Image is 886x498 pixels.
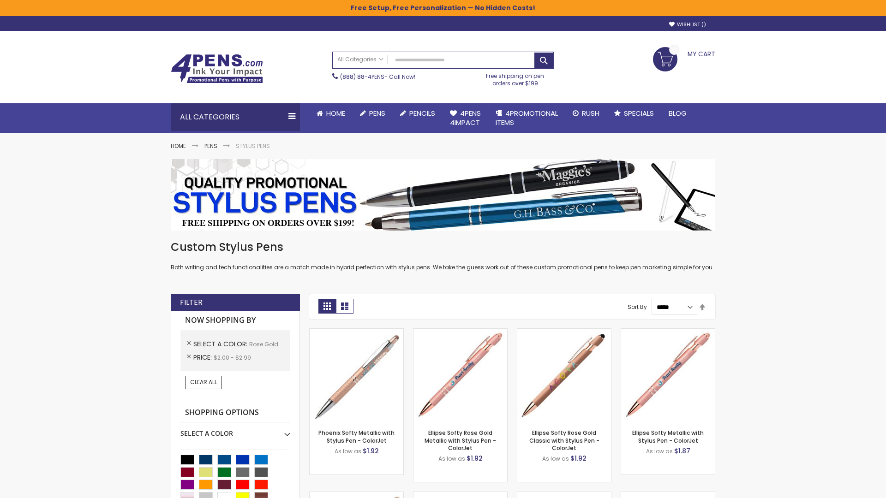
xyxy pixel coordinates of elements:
[628,303,647,311] label: Sort By
[171,103,300,131] div: All Categories
[310,328,403,336] a: Phoenix Softy Metallic with Stylus Pen - ColorJet-Rose gold
[488,103,565,133] a: 4PROMOTIONALITEMS
[171,159,715,231] img: Stylus Pens
[318,299,336,314] strong: Grid
[624,108,654,118] span: Specials
[425,429,496,451] a: Ellipse Softy Rose Gold Metallic with Stylus Pen - ColorJet
[340,73,415,81] span: - Call Now!
[565,103,607,124] a: Rush
[413,329,507,422] img: Ellipse Softy Rose Gold Metallic with Stylus Pen - ColorJet-Rose Gold
[193,339,249,349] span: Select A Color
[171,240,715,255] h1: Custom Stylus Pens
[621,328,715,336] a: Ellipse Softy Metallic with Stylus Pen - ColorJet-Rose Gold
[661,103,694,124] a: Blog
[180,311,290,330] strong: Now Shopping by
[542,455,569,462] span: As low as
[529,429,599,451] a: Ellipse Softy Rose Gold Classic with Stylus Pen - ColorJet
[443,103,488,133] a: 4Pens4impact
[393,103,443,124] a: Pencils
[353,103,393,124] a: Pens
[413,328,507,336] a: Ellipse Softy Rose Gold Metallic with Stylus Pen - ColorJet-Rose Gold
[646,447,673,455] span: As low as
[496,108,558,127] span: 4PROMOTIONAL ITEMS
[621,329,715,422] img: Ellipse Softy Metallic with Stylus Pen - ColorJet-Rose Gold
[517,328,611,336] a: Ellipse Softy Rose Gold Classic with Stylus Pen - ColorJet-Rose Gold
[363,446,379,456] span: $1.92
[204,142,217,150] a: Pens
[337,56,383,63] span: All Categories
[632,429,704,444] a: Ellipse Softy Metallic with Stylus Pen - ColorJet
[333,52,388,67] a: All Categories
[185,376,222,389] a: Clear All
[477,69,554,87] div: Free shipping on pen orders over $199
[310,329,403,422] img: Phoenix Softy Metallic with Stylus Pen - ColorJet-Rose gold
[171,240,715,272] div: Both writing and tech functionalities are a match made in hybrid perfection with stylus pens. We ...
[180,403,290,423] strong: Shopping Options
[214,354,251,362] span: $2.00 - $2.99
[309,103,353,124] a: Home
[326,108,345,118] span: Home
[582,108,599,118] span: Rush
[450,108,481,127] span: 4Pens 4impact
[190,378,217,386] span: Clear All
[193,353,214,362] span: Price
[180,422,290,438] div: Select A Color
[438,455,465,462] span: As low as
[171,54,263,83] img: 4Pens Custom Pens and Promotional Products
[249,340,278,348] span: Rose Gold
[674,446,690,456] span: $1.87
[318,429,395,444] a: Phoenix Softy Metallic with Stylus Pen - ColorJet
[180,297,203,308] strong: Filter
[467,454,483,463] span: $1.92
[669,108,687,118] span: Blog
[517,329,611,422] img: Ellipse Softy Rose Gold Classic with Stylus Pen - ColorJet-Rose Gold
[369,108,385,118] span: Pens
[340,73,384,81] a: (888) 88-4PENS
[236,142,270,150] strong: Stylus Pens
[335,447,361,455] span: As low as
[171,142,186,150] a: Home
[409,108,435,118] span: Pencils
[669,21,706,28] a: Wishlist
[570,454,587,463] span: $1.92
[607,103,661,124] a: Specials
